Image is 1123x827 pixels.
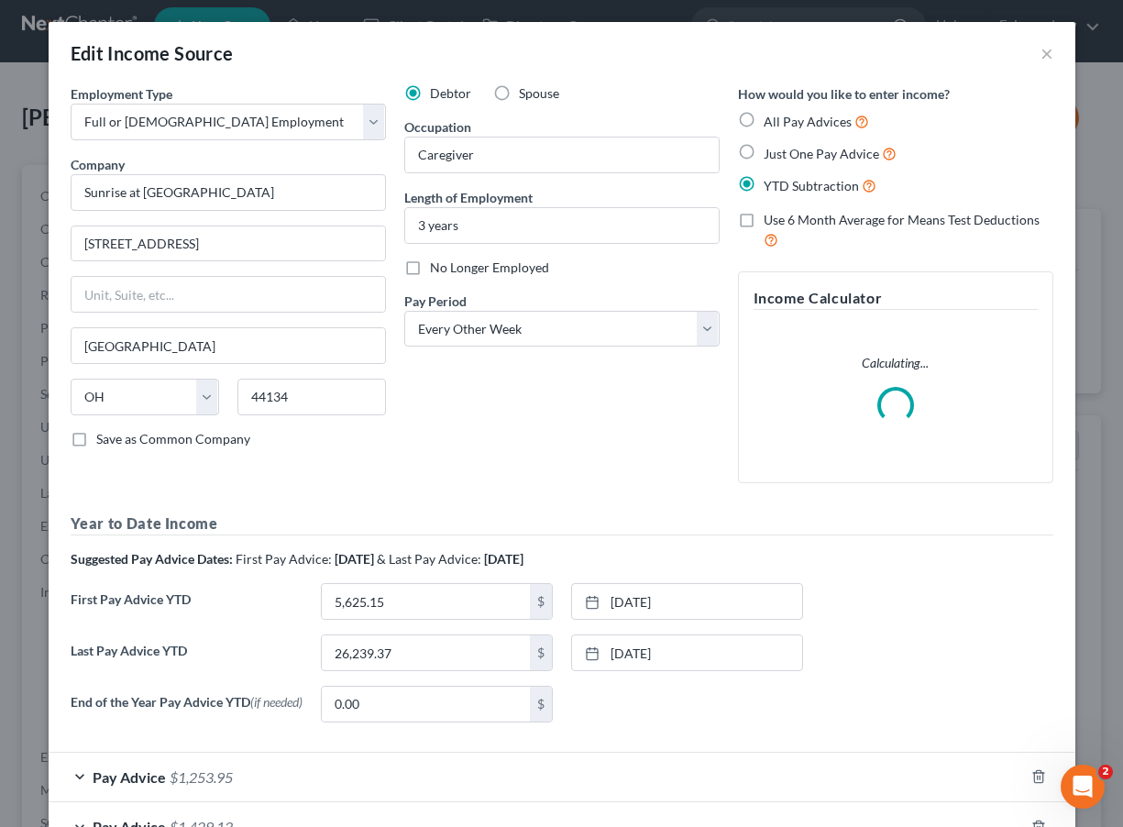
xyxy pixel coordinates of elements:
[377,551,481,567] span: & Last Pay Advice:
[72,226,385,261] input: Enter address...
[96,431,250,447] span: Save as Common Company
[71,40,234,66] div: Edit Income Source
[764,212,1040,227] span: Use 6 Month Average for Means Test Deductions
[430,259,549,275] span: No Longer Employed
[754,354,1038,372] p: Calculating...
[405,138,719,172] input: --
[61,583,312,634] label: First Pay Advice YTD
[71,551,233,567] strong: Suggested Pay Advice Dates:
[1098,765,1113,779] span: 2
[71,157,125,172] span: Company
[530,635,552,670] div: $
[322,687,530,722] input: 0.00
[404,188,533,207] label: Length of Employment
[71,513,1053,535] h5: Year to Date Income
[754,287,1038,310] h5: Income Calculator
[484,551,523,567] strong: [DATE]
[572,635,802,670] a: [DATE]
[335,551,374,567] strong: [DATE]
[530,584,552,619] div: $
[250,694,303,710] span: (if needed)
[322,635,530,670] input: 0.00
[61,634,312,686] label: Last Pay Advice YTD
[170,768,233,786] span: $1,253.95
[738,84,950,104] label: How would you like to enter income?
[72,277,385,312] input: Unit, Suite, etc...
[430,85,471,101] span: Debtor
[405,208,719,243] input: ex: 2 years
[764,178,859,193] span: YTD Subtraction
[72,328,385,363] input: Enter city...
[71,174,386,211] input: Search company by name...
[93,768,166,786] span: Pay Advice
[530,687,552,722] div: $
[61,686,312,737] label: End of the Year Pay Advice YTD
[764,114,852,129] span: All Pay Advices
[764,146,879,161] span: Just One Pay Advice
[572,584,802,619] a: [DATE]
[404,117,471,137] label: Occupation
[519,85,559,101] span: Spouse
[1061,765,1105,809] iframe: Intercom live chat
[322,584,530,619] input: 0.00
[237,379,386,415] input: Enter zip...
[404,293,467,309] span: Pay Period
[1040,42,1053,64] button: ×
[71,86,172,102] span: Employment Type
[236,551,332,567] span: First Pay Advice:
